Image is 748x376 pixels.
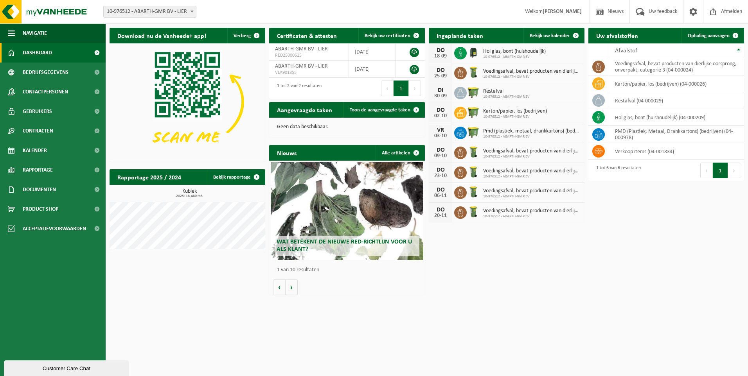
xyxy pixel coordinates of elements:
span: Voedingsafval, bevat producten van dierlijke oorsprong, onverpakt, categorie 3 [483,188,581,194]
img: CR-HR-1C-1000-PES-01 [467,46,480,59]
span: Voedingsafval, bevat producten van dierlijke oorsprong, onverpakt, categorie 3 [483,68,581,75]
a: Bekijk uw kalender [523,28,584,43]
span: Pmd (plastiek, metaal, drankkartons) (bedrijven) [483,128,581,134]
span: Bekijk uw kalender [530,33,570,38]
span: ABARTH-GMR BV - LIER [275,63,328,69]
img: Download de VHEPlus App [110,43,265,160]
div: DO [433,207,448,213]
span: Navigatie [23,23,47,43]
span: Rapportage [23,160,53,180]
img: WB-0140-HPE-GN-50 [467,185,480,199]
strong: [PERSON_NAME] [543,9,582,14]
span: 10-976512 - ABARTH-GMR BV [483,214,581,219]
span: Acceptatievoorwaarden [23,219,86,238]
div: DO [433,167,448,173]
span: Verberg [234,33,251,38]
span: 10-976512 - ABARTH-GMR BV [483,174,581,179]
span: Dashboard [23,43,52,63]
h2: Aangevraagde taken [269,102,340,117]
img: WB-0140-HPE-GN-50 [467,66,480,79]
span: 10-976512 - ABARTH-GMR BV [483,134,581,139]
div: DI [433,87,448,93]
div: DO [433,107,448,113]
a: Bekijk uw certificaten [358,28,424,43]
span: Bekijk uw certificaten [365,33,410,38]
span: Bedrijfsgegevens [23,63,68,82]
span: Voedingsafval, bevat producten van dierlijke oorsprong, onverpakt, categorie 3 [483,208,581,214]
div: 20-11 [433,213,448,218]
span: RED25000615 [275,52,343,59]
span: Contracten [23,121,53,141]
img: WB-0140-HPE-GN-50 [467,165,480,179]
p: Geen data beschikbaar. [277,124,417,130]
td: [DATE] [349,43,396,61]
span: 10-976512 - ABARTH-GMR BV [483,154,581,159]
h2: Rapportage 2025 / 2024 [110,169,189,184]
span: 10-976512 - ABARTH-GMR BV [483,115,547,119]
td: restafval (04-000029) [609,92,744,109]
td: hol glas, bont (huishoudelijk) (04-000209) [609,109,744,126]
a: Bekijk rapportage [207,169,264,185]
div: 18-09 [433,54,448,59]
h3: Kubiek [113,189,265,198]
span: Gebruikers [23,102,52,121]
a: Ophaling aanvragen [681,28,743,43]
a: Alle artikelen [376,145,424,161]
span: Restafval [483,88,530,95]
span: 10-976512 - ABARTH-GMR BV - LIER [104,6,196,17]
span: 10-976512 - ABARTH-GMR BV [483,55,546,59]
span: 10-976512 - ABARTH-GMR BV [483,95,530,99]
img: WB-1100-HPE-GN-50 [467,125,480,139]
td: [DATE] [349,61,396,78]
div: 30-09 [433,93,448,99]
h2: Certificaten & attesten [269,28,345,43]
div: 1 tot 6 van 6 resultaten [592,162,641,179]
div: 02-10 [433,113,448,119]
span: Afvalstof [615,48,637,54]
div: DO [433,187,448,193]
span: Hol glas, bont (huishoudelijk) [483,48,546,55]
span: Voedingsafval, bevat producten van dierlijke oorsprong, onverpakt, categorie 3 [483,168,581,174]
h2: Download nu de Vanheede+ app! [110,28,214,43]
span: Contactpersonen [23,82,68,102]
img: WB-1100-HPE-GN-50 [467,106,480,119]
h2: Uw afvalstoffen [588,28,646,43]
button: Previous [381,81,394,96]
div: DO [433,67,448,73]
span: VLA901855 [275,70,343,76]
span: Product Shop [23,199,58,219]
span: 10-976512 - ABARTH-GMR BV [483,75,581,79]
span: Toon de aangevraagde taken [350,107,410,113]
div: 23-10 [433,173,448,179]
td: PMD (Plastiek, Metaal, Drankkartons) (bedrijven) (04-000978) [609,126,744,143]
td: verkoop items (04-001834) [609,143,744,160]
span: Documenten [23,180,56,199]
img: WB-0140-HPE-GN-50 [467,205,480,218]
td: karton/papier, los (bedrijven) (04-000026) [609,75,744,92]
a: Toon de aangevraagde taken [343,102,424,118]
iframe: chat widget [4,359,131,376]
h2: Nieuws [269,145,304,160]
button: Vorige [273,279,286,295]
span: 10-976512 - ABARTH-GMR BV - LIER [103,6,196,18]
p: 1 van 10 resultaten [277,267,421,273]
span: Voedingsafval, bevat producten van dierlijke oorsprong, onverpakt, categorie 3 [483,148,581,154]
span: Karton/papier, los (bedrijven) [483,108,547,115]
div: 09-10 [433,153,448,159]
button: 1 [713,163,728,178]
button: Next [409,81,421,96]
span: Ophaling aanvragen [688,33,730,38]
button: 1 [394,81,409,96]
img: WB-1100-HPE-GN-50 [467,86,480,99]
span: ABARTH-GMR BV - LIER [275,46,328,52]
img: WB-0140-HPE-GN-50 [467,145,480,159]
span: 2025: 18,480 m3 [113,194,265,198]
div: DO [433,47,448,54]
div: DO [433,147,448,153]
div: 06-11 [433,193,448,199]
span: Kalender [23,141,47,160]
button: Volgende [286,279,298,295]
span: 10-976512 - ABARTH-GMR BV [483,194,581,199]
button: Previous [700,163,713,178]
